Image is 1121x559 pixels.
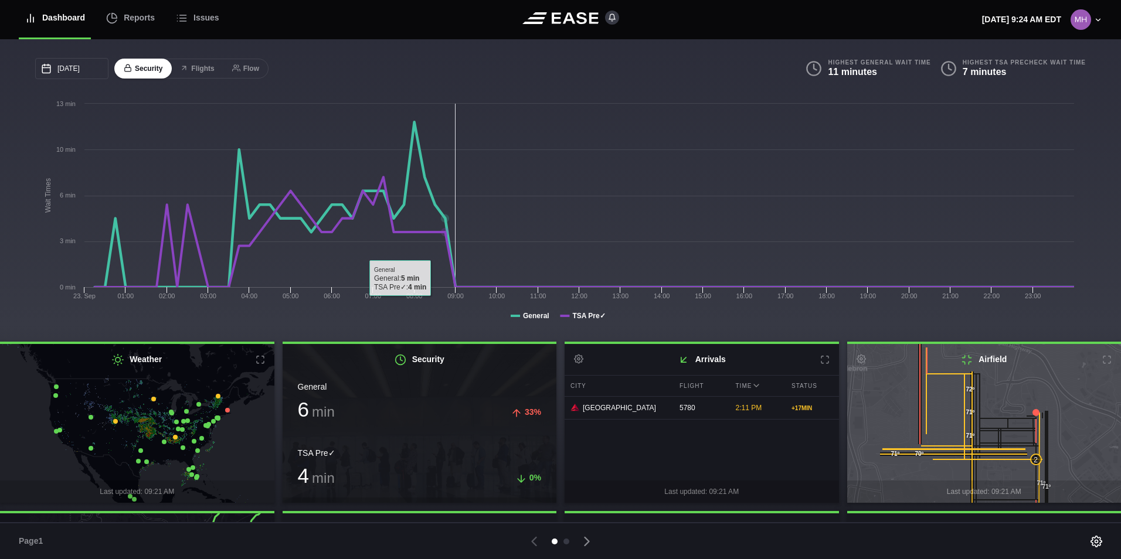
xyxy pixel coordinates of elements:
span: min [312,470,335,486]
h3: 6 [298,399,335,420]
text: 16:00 [736,292,753,299]
div: Time [730,376,783,396]
text: 20:00 [901,292,918,299]
img: 8d1564f89ae08c1c7851ff747965b28a [1071,9,1091,30]
p: [DATE] 9:24 AM EDT [982,13,1061,26]
div: City [565,376,671,396]
text: 07:00 [365,292,382,299]
div: Last updated: 09:21 AM [565,480,839,503]
text: 02:00 [159,292,175,299]
text: 12:00 [571,292,587,299]
span: 0% [529,473,541,482]
text: 14:00 [654,292,670,299]
button: Flow [223,59,269,79]
b: 11 minutes [828,67,877,77]
text: 05:00 [283,292,299,299]
text: 03:00 [200,292,216,299]
div: General [298,381,542,393]
span: 33% [525,407,541,417]
tspan: Wait Times [44,178,52,213]
input: mm/dd/yyyy [35,58,108,79]
div: 5780 [674,397,727,419]
div: Flight [674,376,727,396]
text: 19:00 [860,292,877,299]
text: 09:00 [447,292,464,299]
text: 11:00 [530,292,546,299]
text: 04:00 [242,292,258,299]
h2: Security [283,344,557,375]
tspan: 23. Sep [73,292,96,299]
tspan: General [523,312,549,320]
tspan: 6 min [60,192,76,199]
span: [GEOGRAPHIC_DATA] [583,403,656,413]
tspan: 0 min [60,284,76,291]
tspan: 13 min [56,100,76,107]
text: 08:00 [406,292,423,299]
div: Last updated: 09:21 AM [283,497,557,520]
div: 2 [1030,454,1042,465]
tspan: TSA Pre✓ [572,312,605,320]
button: Flights [171,59,223,79]
span: 2:11 PM [736,404,762,412]
h2: Departures [565,513,839,544]
text: 13:00 [613,292,629,299]
text: 22:00 [984,292,1000,299]
text: 15:00 [695,292,711,299]
button: Security [114,59,172,79]
text: 18:00 [818,292,835,299]
h2: Arrivals [565,344,839,375]
text: 23:00 [1025,292,1041,299]
h2: Parking [283,513,557,544]
tspan: 10 min [56,146,76,153]
text: 21:00 [942,292,959,299]
div: + 17 MIN [792,404,833,413]
text: 10:00 [489,292,505,299]
span: Page 1 [19,535,48,547]
text: 06:00 [324,292,340,299]
div: TSA Pre✓ [298,447,542,459]
span: min [312,404,335,420]
b: Highest General Wait Time [828,59,930,66]
text: 01:00 [118,292,134,299]
b: 7 minutes [963,67,1007,77]
text: 17:00 [777,292,794,299]
tspan: 3 min [60,237,76,244]
b: Highest TSA PreCheck Wait Time [963,59,1086,66]
div: Status [786,376,839,396]
h3: 4 [298,465,335,486]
